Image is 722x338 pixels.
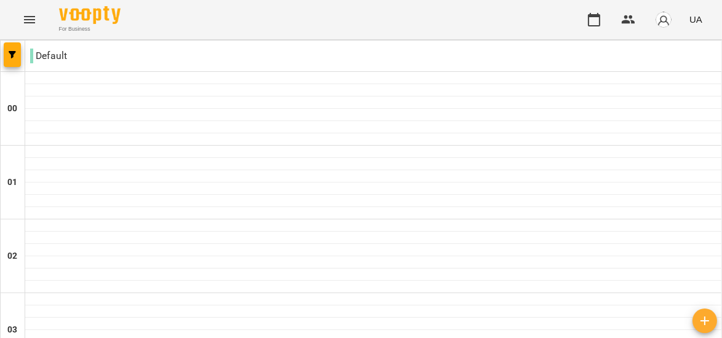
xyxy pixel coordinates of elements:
img: Voopty Logo [59,6,121,24]
button: UA [684,8,707,31]
button: Menu [15,5,44,34]
h6: 02 [7,250,17,263]
img: avatar_s.png [655,11,672,28]
button: Створити урок [692,309,717,333]
span: UA [689,13,702,26]
h6: 01 [7,176,17,189]
h6: 00 [7,102,17,116]
span: For Business [59,25,121,33]
p: Default [30,49,67,63]
h6: 03 [7,323,17,337]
